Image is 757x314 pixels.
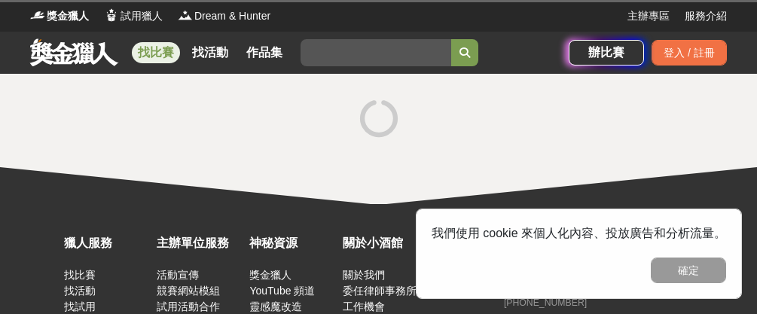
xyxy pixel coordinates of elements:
div: 關於小酒館 [343,234,428,252]
a: 委任律師事務所 [343,285,417,297]
div: 神秘資源 [249,234,334,252]
a: 服務介紹 [685,8,727,24]
span: 我們使用 cookie 來個人化內容、投放廣告和分析流量。 [432,227,726,239]
a: 找活動 [186,42,234,63]
img: Logo [30,8,45,23]
a: 關於我們 [343,269,385,281]
a: 找比賽 [132,42,180,63]
div: 登入 / 註冊 [652,40,727,66]
a: Logo獎金獵人 [30,8,89,24]
a: LogoDream & Hunter [178,8,270,24]
span: 試用獵人 [121,8,163,24]
img: Logo [178,8,193,23]
a: 活動宣傳 [157,269,199,281]
a: 主辦專區 [627,8,670,24]
a: 找比賽 [64,269,96,281]
a: 找活動 [64,285,96,297]
div: 獵人服務 [64,234,149,252]
a: 找試用 [64,300,96,312]
small: [PHONE_NUMBER] [504,297,587,308]
a: 工作機會 [343,300,385,312]
a: Logo試用獵人 [104,8,163,24]
img: Logo [104,8,119,23]
a: 辦比賽 [569,40,644,66]
a: 作品集 [240,42,288,63]
span: Dream & Hunter [194,8,270,24]
a: 試用活動合作 [157,300,220,312]
span: 獎金獵人 [47,8,89,24]
a: 獎金獵人 YouTube 頻道 [249,269,315,297]
div: 主辦單位服務 [157,234,242,252]
button: 確定 [651,258,726,283]
a: 競賽網站模組 [157,285,220,297]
